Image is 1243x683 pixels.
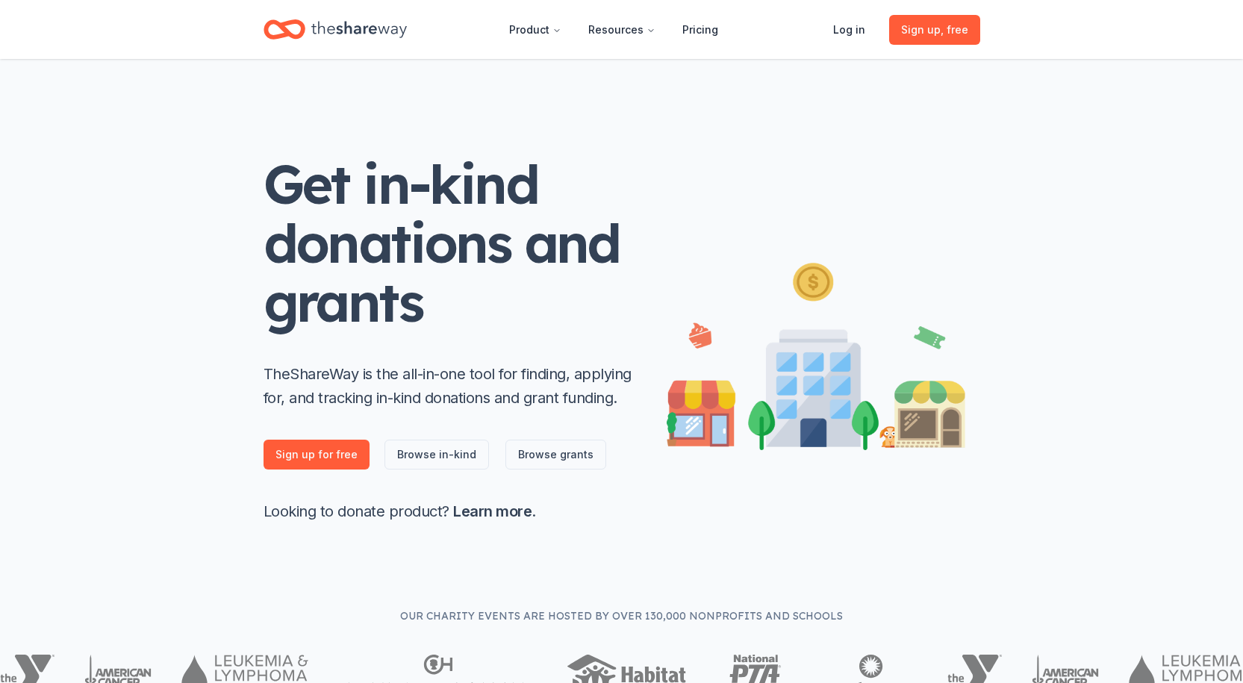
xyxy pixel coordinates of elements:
a: Sign up for free [264,440,370,470]
a: Pricing [670,15,730,45]
span: Sign up [901,21,968,39]
a: Home [264,12,407,47]
p: TheShareWay is the all-in-one tool for finding, applying for, and tracking in-kind donations and ... [264,362,637,410]
nav: Main [497,12,730,47]
span: , free [941,23,968,36]
img: Illustration for landing page [667,257,965,450]
a: Log in [821,15,877,45]
a: Sign up, free [889,15,980,45]
a: Learn more [453,502,532,520]
a: Browse in-kind [384,440,489,470]
a: Browse grants [505,440,606,470]
h1: Get in-kind donations and grants [264,155,637,332]
button: Product [497,15,573,45]
button: Resources [576,15,667,45]
p: Looking to donate product? . [264,499,637,523]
